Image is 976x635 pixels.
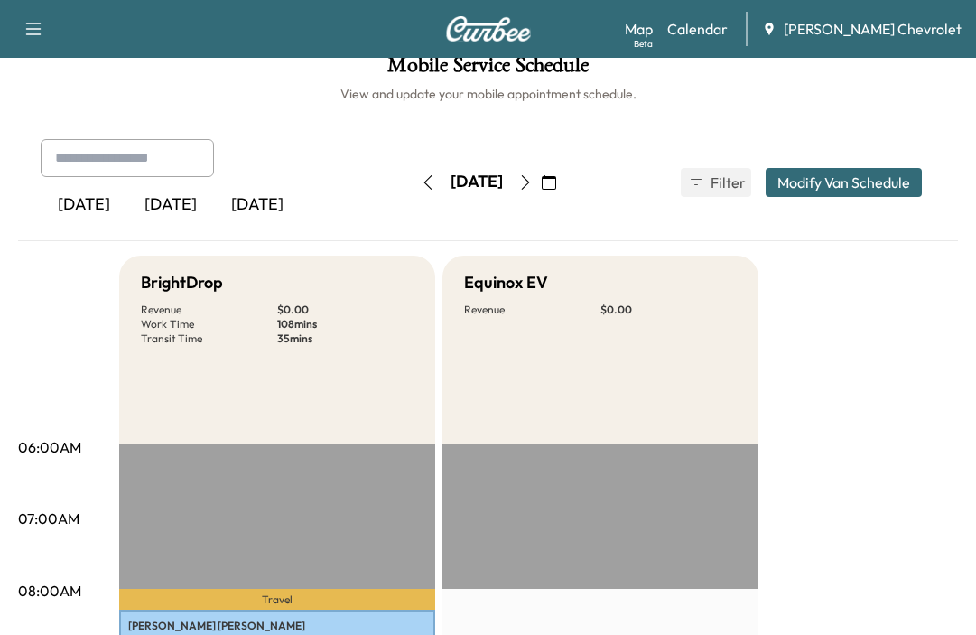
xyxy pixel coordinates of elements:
h5: Equinox EV [464,270,548,295]
img: Curbee Logo [445,16,532,42]
p: Travel [119,589,435,610]
p: 08:00AM [18,580,81,602]
div: Beta [634,37,653,51]
div: [DATE] [127,184,214,226]
p: Work Time [141,317,277,332]
a: Calendar [667,18,728,40]
p: [PERSON_NAME] [PERSON_NAME] [128,619,426,633]
h1: Mobile Service Schedule [18,54,958,85]
div: [DATE] [214,184,301,226]
p: $ 0.00 [277,303,414,317]
button: Filter [681,168,751,197]
p: 06:00AM [18,436,81,458]
p: Transit Time [141,332,277,346]
span: [PERSON_NAME] Chevrolet [784,18,962,40]
p: 07:00AM [18,508,79,529]
div: [DATE] [451,171,503,193]
p: Revenue [464,303,600,317]
button: Modify Van Schedule [766,168,922,197]
p: 108 mins [277,317,414,332]
a: MapBeta [625,18,653,40]
h5: BrightDrop [141,270,223,295]
div: [DATE] [41,184,127,226]
p: 35 mins [277,332,414,346]
span: Filter [711,172,743,193]
h6: View and update your mobile appointment schedule. [18,85,958,103]
p: $ 0.00 [600,303,737,317]
p: Revenue [141,303,277,317]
